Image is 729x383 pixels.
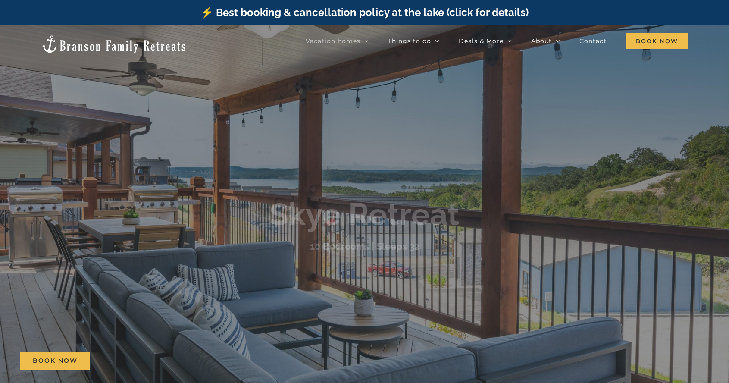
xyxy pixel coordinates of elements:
[306,32,688,50] nav: Main Menu
[41,35,187,54] img: Branson Family Retreats Logo
[459,38,504,44] span: Deals & More
[626,33,688,49] span: Book Now
[579,38,607,44] span: Contact
[33,357,78,364] span: Book Now
[388,32,439,50] a: Things to do
[20,352,90,370] a: Book Now
[200,6,529,19] a: ⚡️ Best booking & cancellation policy at the lake (click for details)
[306,32,369,50] a: Vacation homes
[579,32,607,50] a: Contact
[310,241,419,252] h3: 10 Bedrooms | Sleeps 32
[459,32,512,50] a: Deals & More
[306,38,360,44] span: Vacation homes
[269,196,460,232] b: Skye Retreat
[388,38,431,44] span: Things to do
[531,38,552,44] span: About
[531,32,560,50] a: About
